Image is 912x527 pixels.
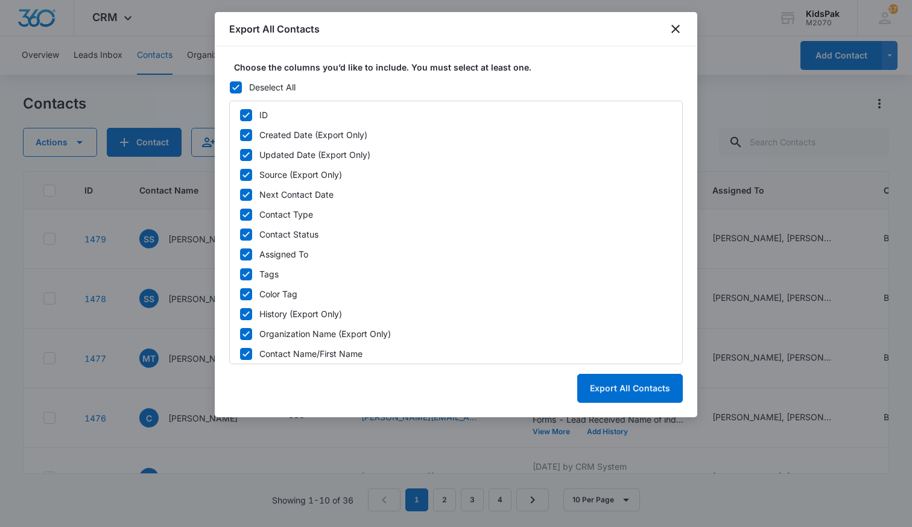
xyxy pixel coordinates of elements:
div: Contact Status [259,228,318,241]
div: Tags [259,268,279,280]
div: Created Date (Export Only) [259,128,367,141]
div: Contact Type [259,208,313,221]
div: Assigned To [259,248,308,260]
h1: Export All Contacts [229,22,320,36]
label: Choose the columns you’d like to include. You must select at least one. [234,61,688,74]
div: Next Contact Date [259,188,334,201]
button: Export All Contacts [577,374,683,403]
div: Contact Name/First Name [259,347,363,360]
div: Source (Export Only) [259,168,342,181]
div: Deselect All [249,81,296,93]
button: close [668,22,683,36]
div: Organization Name (Export Only) [259,327,391,340]
div: ID [259,109,268,121]
div: Updated Date (Export Only) [259,148,370,161]
div: Color Tag [259,288,297,300]
div: History (Export Only) [259,308,342,320]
